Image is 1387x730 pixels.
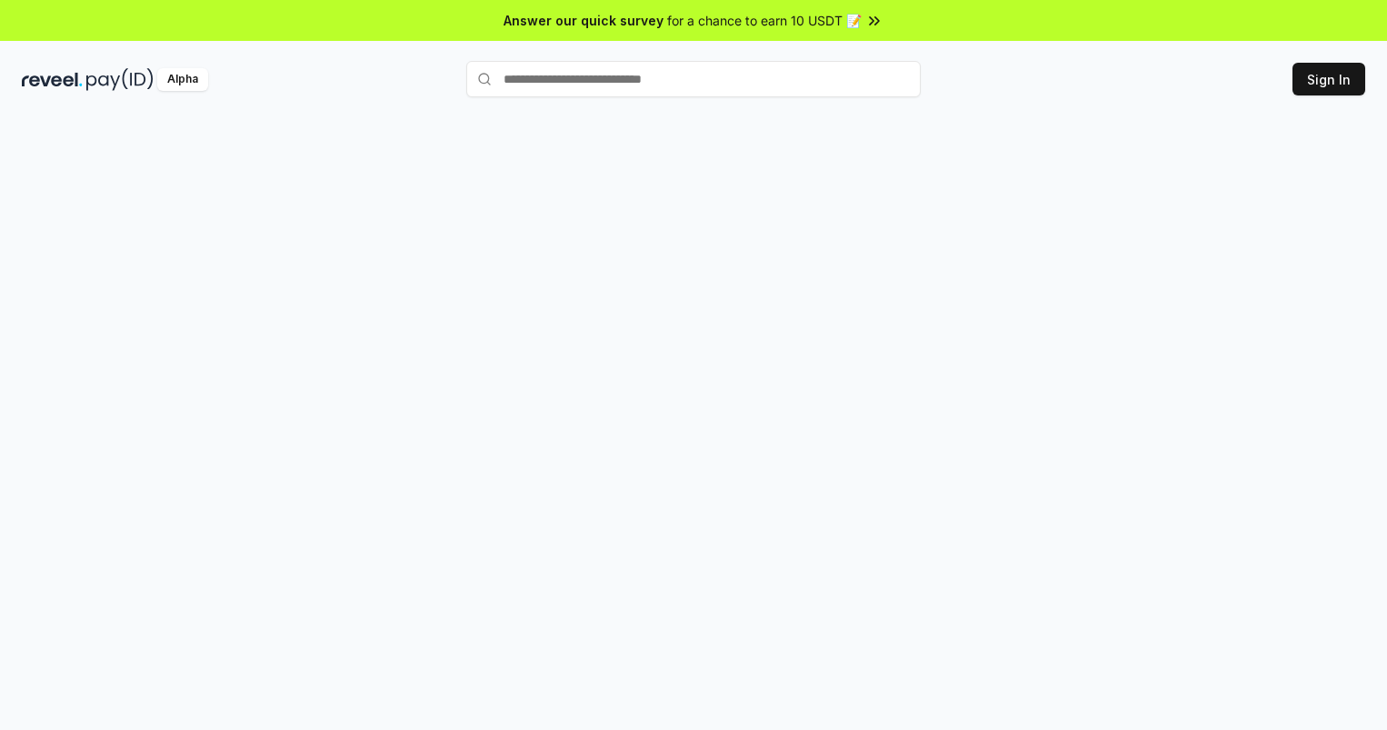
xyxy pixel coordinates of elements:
img: reveel_dark [22,68,83,91]
div: Alpha [157,68,208,91]
button: Sign In [1292,63,1365,95]
span: for a chance to earn 10 USDT 📝 [667,11,862,30]
img: pay_id [86,68,154,91]
span: Answer our quick survey [504,11,664,30]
